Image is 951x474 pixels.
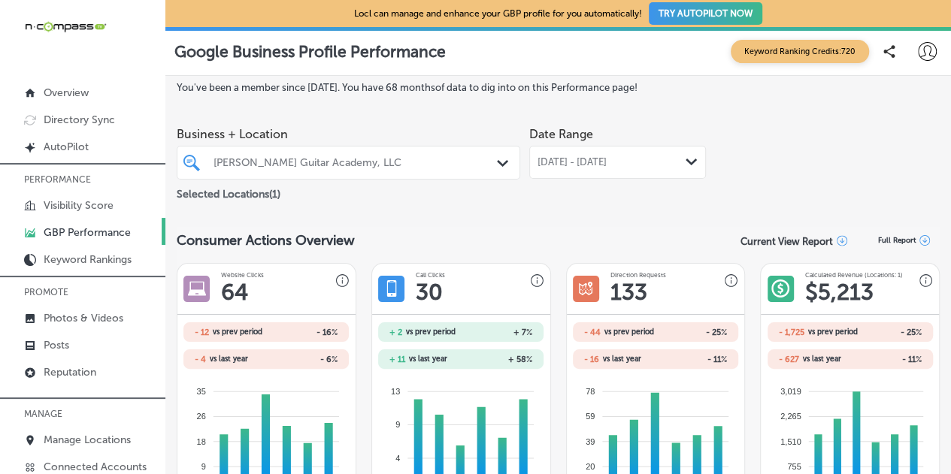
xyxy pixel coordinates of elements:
[197,387,206,396] tspan: 35
[177,182,280,201] p: Selected Locations ( 1 )
[197,412,206,421] tspan: 26
[44,140,89,153] p: AutoPilot
[805,271,903,279] h3: Calculated Revenue (Locations: 1)
[862,328,922,337] h2: - 25
[266,355,338,364] h2: - 6
[850,355,922,364] h2: - 11
[395,420,400,429] tspan: 9
[586,387,595,396] tspan: 78
[656,355,727,364] h2: - 11
[391,387,400,396] tspan: 13
[389,328,402,337] h2: + 2
[174,42,446,61] p: Google Business Profile Performance
[44,433,131,446] p: Manage Locations
[44,113,115,126] p: Directory Sync
[44,226,131,239] p: GBP Performance
[44,339,69,352] p: Posts
[395,454,400,463] tspan: 4
[177,127,520,141] span: Business + Location
[780,412,801,421] tspan: 2,265
[461,355,532,364] h2: + 58
[210,355,248,363] span: vs last year
[44,199,114,212] p: Visibility Score
[603,355,641,363] span: vs last year
[221,271,264,279] h3: Website Clicks
[409,355,447,363] span: vs last year
[604,328,654,336] span: vs prev period
[44,253,132,266] p: Keyword Rankings
[406,328,456,336] span: vs prev period
[538,156,607,168] span: [DATE] - [DATE]
[916,328,922,337] span: %
[586,462,595,471] tspan: 20
[586,412,595,421] tspan: 59
[44,366,96,379] p: Reputation
[586,436,595,445] tspan: 39
[916,355,922,364] span: %
[44,312,123,325] p: Photos & Videos
[416,279,443,306] h1: 30
[780,436,801,445] tspan: 1,510
[195,328,209,337] h2: - 12
[332,355,338,364] span: %
[214,156,498,169] div: [PERSON_NAME] Guitar Academy, LLC
[610,279,647,306] h1: 133
[221,279,248,306] h1: 64
[779,355,799,364] h2: - 627
[780,387,801,396] tspan: 3,019
[721,328,727,337] span: %
[526,355,532,364] span: %
[177,82,940,93] label: You've been a member since [DATE] . You have 68 months of data to dig into on this Performance page!
[44,460,147,473] p: Connected Accounts
[195,355,206,364] h2: - 4
[584,355,599,364] h2: - 16
[721,355,727,364] span: %
[416,271,445,279] h3: Call Clicks
[24,20,107,34] img: 660ab0bf-5cc7-4cb8-ba1c-48b5ae0f18e60NCTV_CLogo_TV_Black_-500x88.png
[461,328,532,337] h2: + 7
[731,40,869,63] span: Keyword Ranking Credits: 720
[649,2,762,25] button: TRY AUTOPILOT NOW
[808,328,858,336] span: vs prev period
[610,271,666,279] h3: Direction Requests
[529,127,593,141] label: Date Range
[201,462,206,471] tspan: 9
[213,328,262,336] span: vs prev period
[44,86,89,99] p: Overview
[526,328,532,337] span: %
[878,236,916,245] span: Full Report
[779,328,804,337] h2: - 1,725
[197,436,206,445] tspan: 18
[177,232,355,249] span: Consumer Actions Overview
[803,355,841,363] span: vs last year
[658,328,727,337] h2: - 25
[741,235,833,246] p: Current View Report
[332,328,338,337] span: %
[266,328,338,337] h2: - 16
[584,328,601,337] h2: - 44
[389,355,405,364] h2: + 11
[805,279,874,306] h1: $ 5,213
[787,462,801,471] tspan: 755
